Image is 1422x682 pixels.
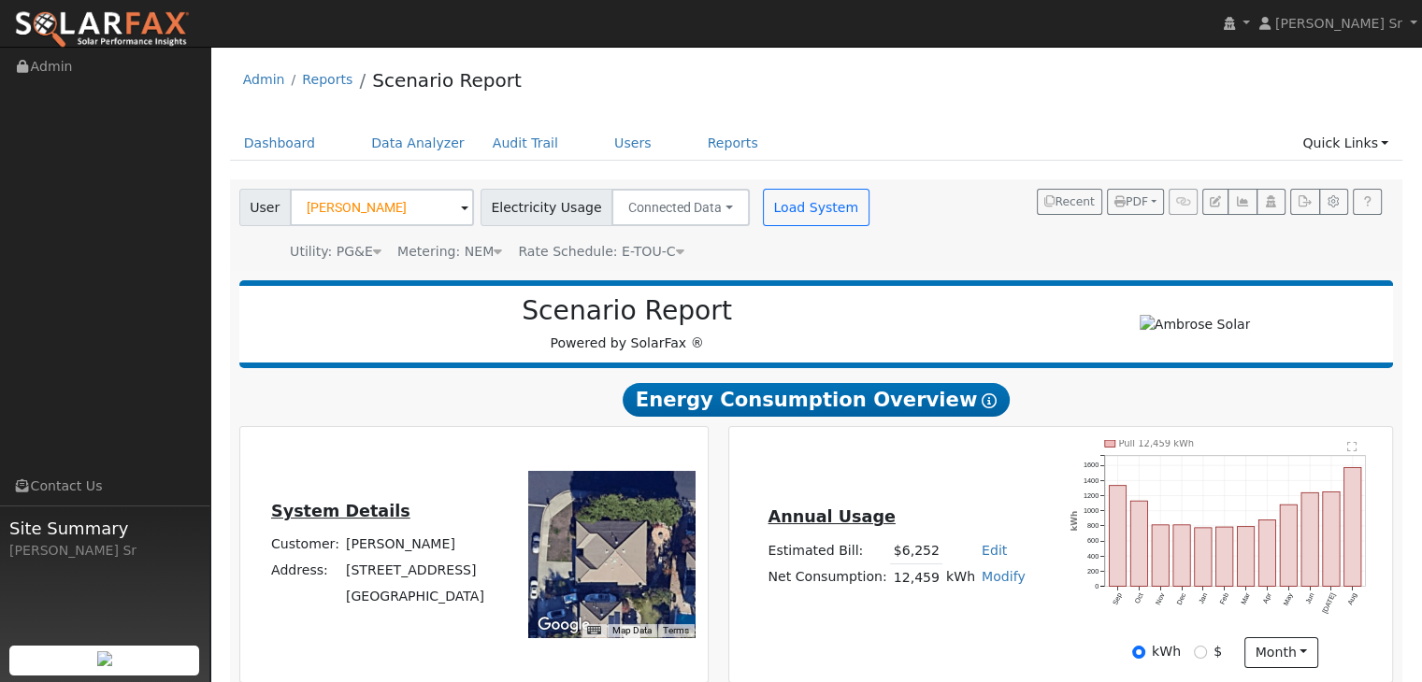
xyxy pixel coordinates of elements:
[982,393,997,408] i: Show Help
[765,564,890,591] td: Net Consumption:
[1133,591,1145,604] text: Oct
[1114,195,1148,208] span: PDF
[342,532,487,558] td: [PERSON_NAME]
[249,295,1006,353] div: Powered by SolarFax ®
[239,189,291,226] span: User
[1087,521,1099,530] text: 800
[1087,567,1099,575] text: 200
[1140,315,1251,334] img: Ambrose Solar
[1087,552,1099,561] text: 400
[342,558,487,584] td: [STREET_ADDRESS]
[1303,591,1315,605] text: Jun
[1109,486,1126,587] rect: onclick=""
[230,126,330,161] a: Dashboard
[481,189,612,226] span: Electricity Usage
[1280,504,1297,586] rect: onclick=""
[1037,189,1102,215] button: Recent
[1175,591,1188,606] text: Dec
[258,295,996,327] h2: Scenario Report
[97,651,112,666] img: retrieve
[397,242,502,262] div: Metering: NEM
[302,72,352,87] a: Reports
[1111,591,1124,606] text: Sep
[982,543,1007,558] a: Edit
[1288,126,1402,161] a: Quick Links
[763,189,869,226] button: Load System
[1258,519,1275,586] rect: onclick=""
[1087,536,1099,545] text: 600
[357,126,479,161] a: Data Analyzer
[611,189,750,226] button: Connected Data
[1095,582,1099,590] text: 0
[342,584,487,610] td: [GEOGRAPHIC_DATA]
[271,502,410,520] u: System Details
[518,244,683,259] span: Alias: HETOUC
[1197,591,1209,605] text: Jan
[1152,642,1181,661] label: kWh
[1119,438,1195,448] text: Pull 12,459 kWh
[1240,591,1253,606] text: Mar
[267,532,342,558] td: Customer:
[623,383,1010,417] span: Energy Consumption Overview
[1154,591,1167,606] text: Nov
[1323,491,1340,586] rect: onclick=""
[1216,527,1233,586] rect: onclick=""
[1152,525,1169,587] rect: onclick=""
[1130,501,1147,586] rect: onclick=""
[1202,189,1228,215] button: Edit User
[1194,646,1207,659] input: $
[1238,527,1255,587] rect: onclick=""
[1257,189,1286,215] button: Login As
[533,613,595,637] a: Open this area in Google Maps (opens a new window)
[982,569,1026,584] a: Modify
[290,242,381,262] div: Utility: PG&E
[1275,16,1402,31] span: [PERSON_NAME] Sr
[1214,642,1222,661] label: $
[612,624,652,637] button: Map Data
[1084,476,1099,485] text: 1400
[1261,591,1273,605] text: Apr
[1321,591,1338,615] text: [DATE]
[1084,461,1099,469] text: 1600
[1244,637,1318,669] button: month
[9,516,200,541] span: Site Summary
[9,541,200,561] div: [PERSON_NAME] Sr
[479,126,572,161] a: Audit Trail
[890,537,942,564] td: $6,252
[1344,467,1361,586] rect: onclick=""
[768,507,895,526] u: Annual Usage
[1301,492,1318,586] rect: onclick=""
[1290,189,1319,215] button: Export Interval Data
[1353,189,1382,215] a: Help Link
[372,69,522,92] a: Scenario Report
[1195,528,1212,587] rect: onclick=""
[694,126,772,161] a: Reports
[890,564,942,591] td: 12,459
[1346,591,1359,606] text: Aug
[942,564,978,591] td: kWh
[1173,525,1190,587] rect: onclick=""
[663,625,689,635] a: Terms (opens in new tab)
[1084,506,1099,515] text: 1000
[290,189,474,226] input: Select a User
[1347,441,1357,452] text: 
[1228,189,1257,215] button: Multi-Series Graph
[1084,491,1099,500] text: 1200
[600,126,666,161] a: Users
[1070,511,1080,532] text: kWh
[765,537,890,564] td: Estimated Bill:
[1282,591,1295,607] text: May
[1218,591,1230,605] text: Feb
[1107,189,1164,215] button: PDF
[243,72,285,87] a: Admin
[14,10,190,50] img: SolarFax
[267,558,342,584] td: Address:
[1132,646,1145,659] input: kWh
[587,624,600,637] button: Keyboard shortcuts
[1319,189,1348,215] button: Settings
[533,613,595,637] img: Google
